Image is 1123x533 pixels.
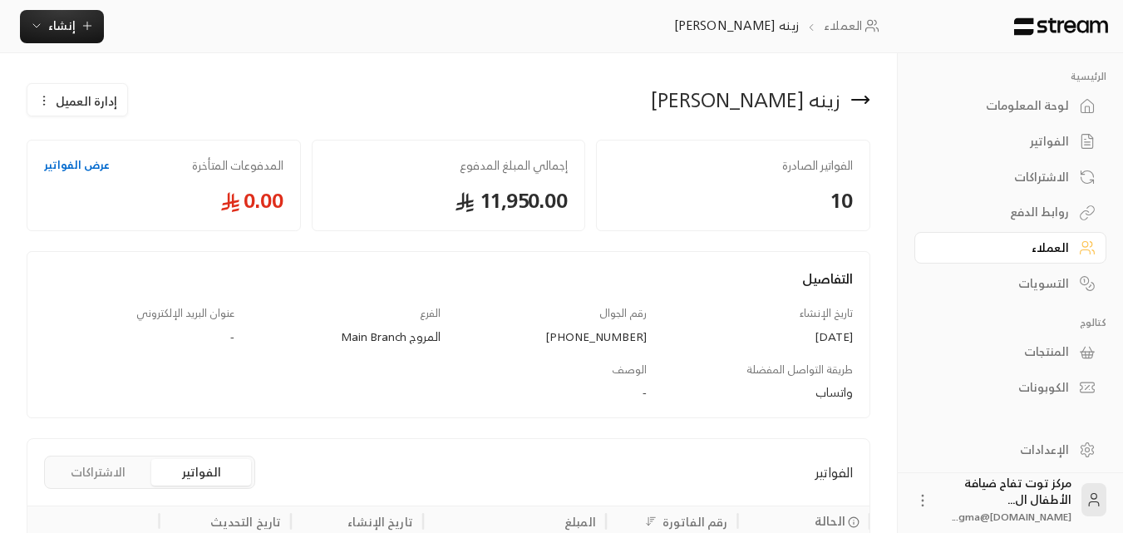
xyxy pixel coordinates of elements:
img: Logo [1012,17,1110,36]
span: 10 [613,187,853,214]
a: المدفوعات المتأخرةعرض الفواتير0.00 [27,140,301,231]
a: الاشتراكات [914,160,1106,193]
p: زينه [PERSON_NAME] [674,17,800,35]
span: الفواتير [815,462,853,482]
a: روابط الدفع [914,196,1106,229]
nav: breadcrumb [674,17,885,35]
span: الفواتير الصادرة [613,157,853,174]
a: الكوبونات [914,372,1106,404]
div: التسويات [935,275,1069,292]
div: روابط الدفع [935,204,1069,220]
div: [DATE] [662,328,853,345]
a: لوحة المعلومات [914,90,1106,122]
a: الفواتير [914,126,1106,158]
a: المنتجات [914,336,1106,368]
button: الاشتراكات [48,459,148,486]
div: تاريخ الإنشاء [347,511,412,532]
div: زينه [PERSON_NAME] [651,86,840,113]
span: عنوان البريد الإلكتروني [136,304,234,323]
div: مركز توت تفاح ضيافة الأطفال ال... [941,475,1071,525]
div: المنتجات [935,343,1069,360]
a: العملاء [824,17,884,35]
a: العملاء [914,232,1106,264]
span: تاريخ الإنشاء [800,304,853,323]
span: طريقة التواصل المفضلة [746,360,853,379]
span: واتساب [815,382,853,402]
span: التفاصيل [802,267,853,290]
span: 11,950.00 [329,187,569,214]
div: [PHONE_NUMBER] [456,328,647,345]
span: 0.00 [44,187,283,214]
div: العملاء [935,239,1069,256]
button: الفواتير [151,459,251,486]
div: الفواتير [935,133,1069,150]
div: - [44,328,234,345]
div: المروج Main Branch [250,328,441,345]
span: المدفوعات المتأخرة [192,157,283,174]
div: الاشتراكات [935,169,1069,185]
div: المبلغ [564,511,596,532]
button: Sort [641,511,661,531]
p: الرئيسية [914,70,1106,83]
span: الفرع [420,304,441,323]
span: إدارة العميل [56,92,117,110]
div: لوحة المعلومات [935,97,1069,114]
span: إجمالي المبلغ المدفوع [329,157,569,174]
div: رقم الفاتورة [662,511,727,532]
span: إنشاء [48,15,76,36]
span: [DOMAIN_NAME]@gma... [953,508,1071,526]
span: رقم الجوال [599,304,647,323]
p: كتالوج [914,316,1106,329]
span: الوصف [612,360,647,379]
span: الحالة [815,512,845,530]
a: الإعدادات [914,433,1106,466]
button: إنشاء [20,10,104,43]
a: التسويات [914,267,1106,299]
a: عرض الفواتير [44,157,110,174]
button: إدارة العميل [27,84,127,117]
div: - [250,384,647,401]
div: تاريخ التحديث [210,511,282,532]
div: الكوبونات [935,379,1069,396]
div: الإعدادات [935,442,1069,458]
